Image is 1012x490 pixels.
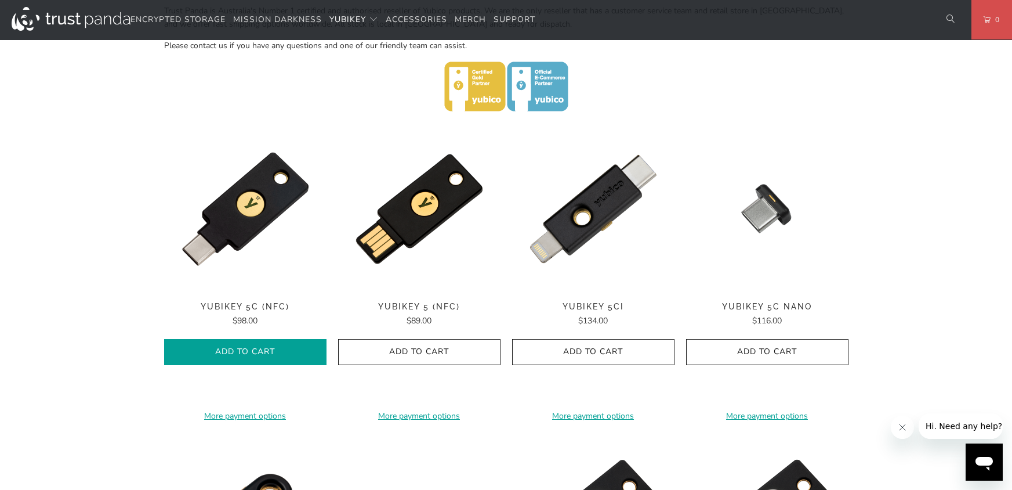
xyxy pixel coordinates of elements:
span: 0 [991,13,1000,26]
p: Please contact us if you have any questions and one of our friendly team can assist. [164,39,848,52]
span: YubiKey 5C Nano [686,302,848,312]
img: Trust Panda Australia [12,7,130,31]
span: $116.00 [752,315,782,326]
span: $89.00 [407,315,431,326]
nav: Translation missing: en.navigation.header.main_nav [130,6,535,34]
span: $134.00 [578,315,608,326]
summary: YubiKey [329,6,378,34]
span: Mission Darkness [233,14,322,25]
img: YubiKey 5 (NFC) - Trust Panda [338,128,500,290]
span: Add to Cart [350,347,488,357]
span: Add to Cart [524,347,662,357]
a: Accessories [386,6,447,34]
a: Merch [455,6,486,34]
a: Support [494,6,535,34]
button: Add to Cart [338,339,500,365]
button: Add to Cart [164,339,327,365]
span: YubiKey 5 (NFC) [338,302,500,312]
a: More payment options [686,410,848,423]
a: YubiKey 5Ci $134.00 [512,302,674,327]
span: $98.00 [233,315,257,326]
span: Add to Cart [698,347,836,357]
span: YubiKey [329,14,366,25]
iframe: Message from company [919,413,1003,439]
a: Mission Darkness [233,6,322,34]
span: Merch [455,14,486,25]
a: YubiKey 5C (NFC) - Trust Panda YubiKey 5C (NFC) - Trust Panda [164,128,327,290]
span: Add to Cart [176,347,314,357]
span: YubiKey 5Ci [512,302,674,312]
button: Add to Cart [686,339,848,365]
span: YubiKey 5C (NFC) [164,302,327,312]
a: Encrypted Storage [130,6,226,34]
a: YubiKey 5C Nano $116.00 [686,302,848,327]
a: More payment options [512,410,674,423]
span: Encrypted Storage [130,14,226,25]
a: More payment options [164,410,327,423]
img: YubiKey 5Ci - Trust Panda [512,128,674,290]
iframe: Button to launch messaging window [966,444,1003,481]
a: More payment options [338,410,500,423]
img: YubiKey 5C Nano - Trust Panda [686,128,848,290]
span: Support [494,14,535,25]
button: Add to Cart [512,339,674,365]
iframe: Close message [891,416,914,439]
span: Accessories [386,14,447,25]
img: YubiKey 5C (NFC) - Trust Panda [164,128,327,290]
a: YubiKey 5Ci - Trust Panda YubiKey 5Ci - Trust Panda [512,128,674,290]
a: YubiKey 5 (NFC) - Trust Panda YubiKey 5 (NFC) - Trust Panda [338,128,500,290]
a: YubiKey 5C (NFC) $98.00 [164,302,327,327]
a: YubiKey 5 (NFC) $89.00 [338,302,500,327]
a: YubiKey 5C Nano - Trust Panda YubiKey 5C Nano - Trust Panda [686,128,848,290]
